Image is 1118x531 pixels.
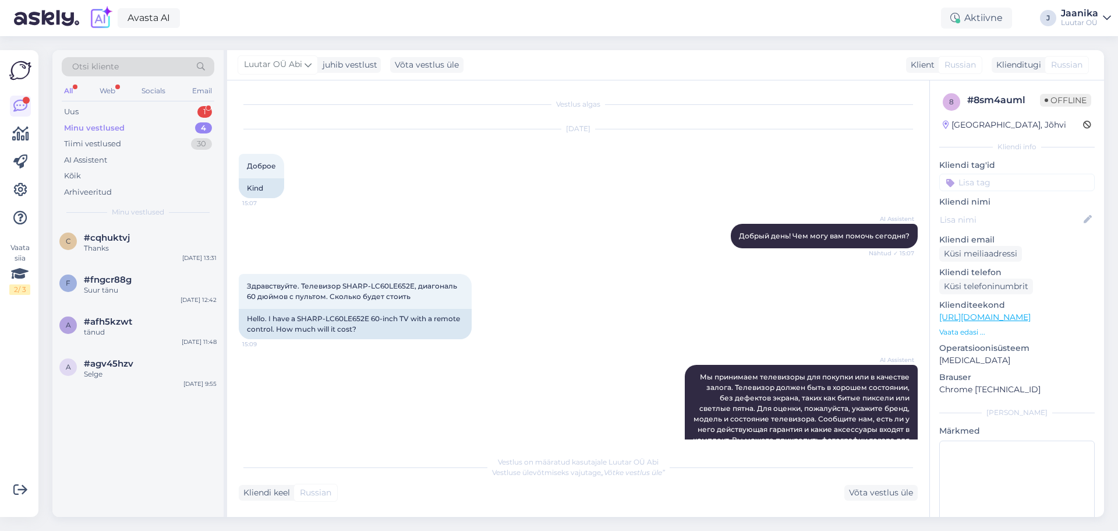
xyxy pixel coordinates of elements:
div: Jaanika [1061,9,1098,18]
div: 4 [195,122,212,134]
div: 2 / 3 [9,284,30,295]
p: Kliendi tag'id [939,159,1095,171]
div: Kõik [64,170,81,182]
p: [MEDICAL_DATA] [939,354,1095,367]
span: Otsi kliente [72,61,119,73]
div: Kind [239,178,284,198]
div: Tiimi vestlused [64,138,121,150]
div: Aktiivne [941,8,1012,29]
span: Minu vestlused [112,207,164,217]
div: # 8sm4auml [967,93,1040,107]
span: f [66,279,70,287]
a: Avasta AI [118,8,180,28]
img: explore-ai [89,6,113,30]
div: 30 [191,138,212,150]
div: Suur tänu [84,285,217,296]
p: Märkmed [939,425,1095,437]
div: [DATE] 13:31 [182,254,217,262]
span: Доброе [247,161,276,170]
div: Võta vestlus üle [844,485,918,501]
a: [URL][DOMAIN_NAME] [939,312,1031,322]
input: Lisa tag [939,174,1095,191]
p: Vaata edasi ... [939,327,1095,337]
div: 1 [197,106,212,118]
span: #fngcr88g [84,275,132,285]
a: JaanikaLuutar OÜ [1061,9,1111,27]
div: [PERSON_NAME] [939,407,1095,418]
div: AI Assistent [64,154,107,166]
div: J [1040,10,1056,26]
span: 15:07 [242,199,286,208]
div: Kliendi info [939,142,1095,152]
span: #agv45hzv [84,358,133,369]
p: Operatsioonisüsteem [939,342,1095,354]
p: Kliendi telefon [939,266,1095,279]
span: 8 [949,97,954,106]
div: [DATE] 9:55 [183,379,217,388]
input: Lisa nimi [940,213,1081,226]
div: Web [97,83,118,99]
div: Küsi meiliaadressi [939,246,1022,262]
div: [DATE] 12:42 [181,296,217,304]
div: Selge [84,369,217,379]
p: Chrome [TECHNICAL_ID] [939,384,1095,396]
div: Uus [64,106,79,118]
div: Vaata siia [9,242,30,295]
span: AI Assistent [871,214,914,223]
span: Добрый день! Чем могу вам помочь сегодня? [739,231,910,240]
div: Võta vestlus üle [390,57,464,73]
p: Kliendi email [939,234,1095,246]
span: Russian [944,59,976,71]
p: Klienditeekond [939,299,1095,311]
div: Email [190,83,214,99]
div: Klienditugi [992,59,1041,71]
span: Luutar OÜ Abi [244,58,302,71]
span: Russian [300,487,331,499]
div: [DATE] 11:48 [182,337,217,346]
span: AI Assistent [871,356,914,364]
div: Thanks [84,243,217,254]
span: 15:09 [242,340,286,349]
span: Мы принимаем телевизоры для покупки или в качестве залога. Телевизор должен быть в хорошем состоя... [693,372,911,455]
div: All [62,83,75,99]
div: [DATE] [239,124,918,134]
p: Kliendi nimi [939,196,1095,208]
div: Küsi telefoninumbrit [939,279,1033,294]
img: Askly Logo [9,59,31,82]
span: Vestlus on määratud kasutajale Luutar OÜ Abi [498,458,659,466]
span: c [66,237,71,245]
div: Hello. I have a SHARP-LC60LE652E 60-inch TV with a remote control. How much will it cost? [239,309,472,339]
span: a [66,321,71,329]
span: Vestluse ülevõtmiseks vajutage [492,468,665,477]
span: Здравствуйте. Телевизор SHARP-LC60LE652E, диагональ 60 дюймов с пультом. Сколько будет стоить [247,282,459,301]
p: Brauser [939,371,1095,384]
div: Minu vestlused [64,122,125,134]
div: juhib vestlust [318,59,377,71]
span: a [66,363,71,371]
span: Russian [1051,59,1082,71]
span: Nähtud ✓ 15:07 [869,249,914,258]
span: #afh5kzwt [84,317,132,327]
div: Klient [906,59,935,71]
div: Socials [139,83,168,99]
span: Offline [1040,94,1091,107]
div: Vestlus algas [239,99,918,110]
div: [GEOGRAPHIC_DATA], Jõhvi [943,119,1066,131]
div: tänud [84,327,217,337]
i: „Võtke vestlus üle” [601,468,665,477]
span: #cqhuktvj [84,233,130,243]
div: Luutar OÜ [1061,18,1098,27]
div: Kliendi keel [239,487,290,499]
div: Arhiveeritud [64,187,112,198]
